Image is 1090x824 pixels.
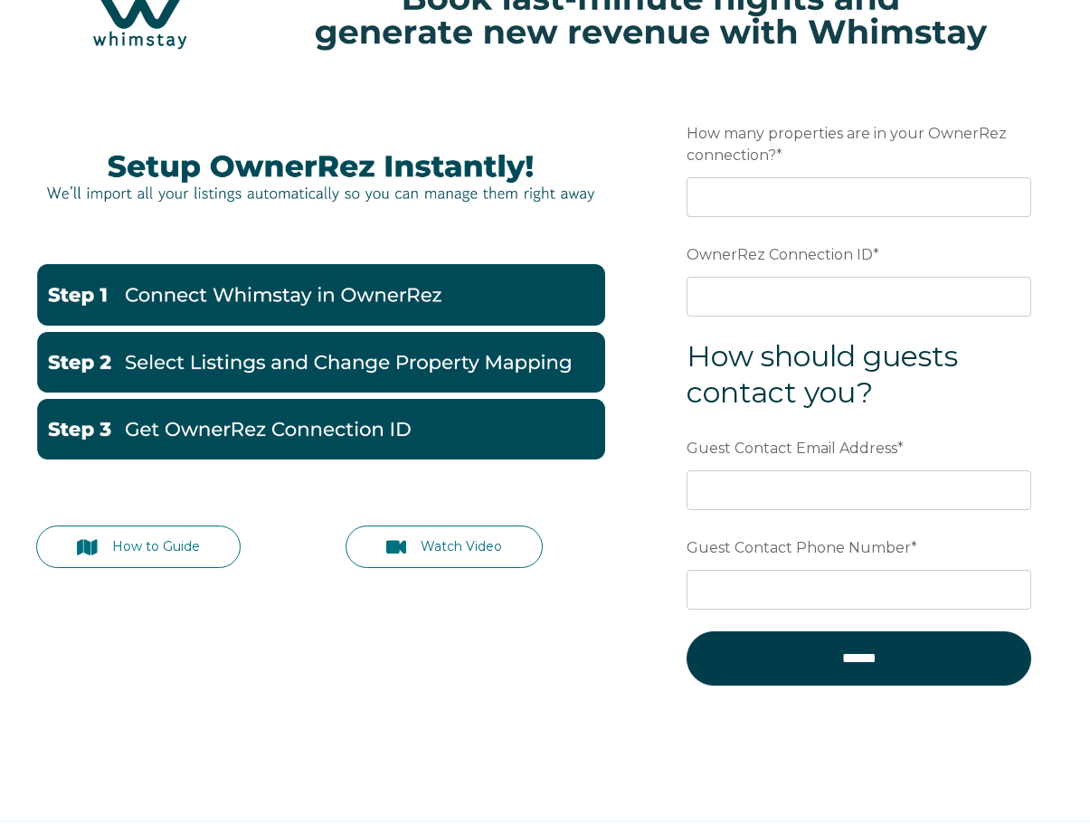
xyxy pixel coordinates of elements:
[36,399,605,459] img: Get OwnerRez Connection ID
[36,332,605,393] img: Change Property Mappings
[687,119,1007,169] span: How many properties are in your OwnerRez connection?
[687,534,911,562] span: Guest Contact Phone Number
[346,526,544,568] a: Watch Video
[36,526,241,568] a: How to Guide
[687,434,897,462] span: Guest Contact Email Address
[36,264,605,325] img: Go to OwnerRez Account-1
[687,338,958,410] span: How should guests contact you?
[36,137,605,214] img: Picture27
[687,241,873,269] span: OwnerRez Connection ID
